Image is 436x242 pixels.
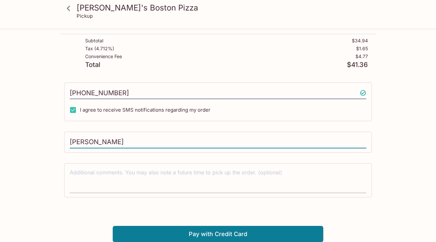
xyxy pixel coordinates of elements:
h3: [PERSON_NAME]'s Boston Pizza [77,3,371,13]
p: Pickup [77,13,93,19]
p: Total [85,62,100,68]
p: Tax ( 4.712% ) [85,46,114,51]
p: $4.77 [355,54,368,59]
p: Subtotal [85,38,103,43]
span: I agree to receive SMS notifications regarding my order [80,107,210,113]
iframe: Secure payment button frame [113,208,323,223]
p: $1.65 [356,46,368,51]
p: Convenience Fee [85,54,122,59]
input: Enter phone number [70,87,366,99]
input: Enter first and last name [70,136,366,148]
p: $41.36 [347,62,368,68]
p: $34.94 [352,38,368,43]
